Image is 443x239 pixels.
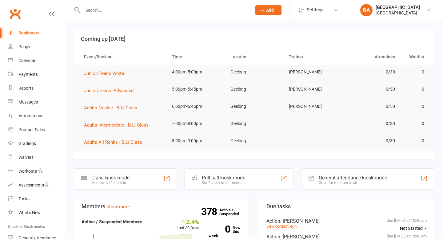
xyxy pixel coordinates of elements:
div: [GEOGRAPHIC_DATA] [376,5,420,10]
div: RA [360,4,373,16]
a: Calendar [8,54,65,68]
a: Assessments [8,178,65,192]
td: 0/50 [342,99,400,114]
td: Geelong [225,116,283,131]
span: Not Started [400,226,423,231]
div: Calendar [18,58,36,63]
div: Reports [18,86,34,91]
input: Search... [81,6,247,14]
th: Trainer [283,49,342,65]
div: Product Sales [18,127,45,132]
td: 0/30 [342,82,400,96]
span: : [PERSON_NAME] [280,218,320,224]
td: 8:00pm-9:00pm [166,134,225,148]
a: Automations [8,109,65,123]
div: Waivers [18,155,34,160]
div: Last 30 Days [177,218,199,231]
button: Adults Novice - BJJ Class [84,104,142,112]
div: What's New [18,210,41,215]
a: view contact [266,224,289,229]
div: Dashboard [18,30,40,35]
th: Attendees [342,49,400,65]
th: Event/Booking [78,49,166,65]
span: Adults All Ranks - BJJ Class [84,139,142,145]
th: Location [225,49,283,65]
a: Reports [8,81,65,95]
a: Workouts [8,164,65,178]
strong: 0 [209,225,230,234]
div: Great for the front desk [319,181,387,185]
a: Tasks [8,192,65,206]
span: Junior/Teens -Advanced [84,88,134,93]
div: Tasks [18,196,30,201]
td: 0 [401,99,430,114]
button: Junior/Teens -Advanced [84,87,138,94]
th: Time [166,49,225,65]
div: [GEOGRAPHIC_DATA] [376,10,420,16]
a: Product Sales [8,123,65,137]
td: 5:00pm-5:45pm [166,82,225,96]
td: 6:00pm-6:45pm [166,99,225,114]
div: Action [266,218,427,224]
span: Adults Intermediate - BJJ Class [84,122,149,128]
div: Member self check-in [91,181,130,185]
div: Roll call kiosk mode [202,175,246,181]
a: 0New this week [209,225,242,238]
div: Gradings [18,141,36,146]
a: show more [107,204,130,210]
td: Geelong [225,99,283,114]
div: Class kiosk mode [91,175,130,181]
td: 4:00pm-5:00pm [166,65,225,79]
td: 7:00pm-8:00pm [166,116,225,131]
a: Clubworx [7,6,23,22]
td: 0 [401,134,430,148]
button: Adults Intermediate - BJJ Class [84,121,153,129]
button: Adults All Ranks - BJJ Class [84,139,146,146]
td: Geelong [225,134,283,148]
a: Gradings [8,137,65,151]
button: Junior/Teens White [84,70,128,77]
span: Junior/Teens White [84,71,124,76]
a: Payments [8,68,65,81]
div: General attendance kiosk mode [319,175,387,181]
h3: Members [82,203,242,210]
td: Geelong [225,65,283,79]
a: edit [290,224,297,229]
strong: 378 [201,207,219,216]
td: 0/30 [342,116,400,131]
h3: Coming up [DATE] [81,36,427,42]
div: People [18,44,31,49]
div: Staff check-in for members [202,181,246,185]
td: 0 [401,82,430,96]
a: What's New [8,206,65,220]
div: Assessments [18,182,49,187]
strong: Active / Suspended Members [82,219,142,225]
div: Payments [18,72,38,77]
div: Workouts [18,169,37,174]
h3: Due tasks [266,203,427,210]
td: 0 [401,65,430,79]
div: 2.4% [177,218,199,225]
a: Waivers [8,151,65,164]
div: Automations [18,113,43,118]
td: 0/30 [342,65,400,79]
td: 0/30 [342,134,400,148]
a: Messages [8,95,65,109]
td: Geelong [225,82,283,96]
div: Messages [18,100,38,104]
td: [PERSON_NAME] [283,99,342,114]
button: Add [255,5,281,15]
td: [PERSON_NAME] [283,65,342,79]
button: Not Started [400,223,427,234]
span: Add [266,8,274,13]
span: Adults Novice - BJJ Class [84,105,137,111]
a: 378Active / Suspended [219,203,246,221]
a: People [8,40,65,54]
span: Settings [307,3,324,17]
td: [PERSON_NAME] [283,82,342,96]
th: Waitlist [401,49,430,65]
td: 0 [401,116,430,131]
a: Dashboard [8,26,65,40]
